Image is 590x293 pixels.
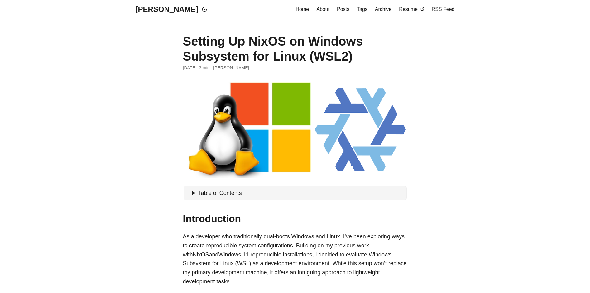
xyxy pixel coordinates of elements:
[337,7,349,12] span: Posts
[183,64,197,71] span: 2024-12-17 21:31:58 -0500 -0500
[432,7,455,12] span: RSS Feed
[183,213,407,225] h2: Introduction
[183,64,407,71] div: · 3 min · [PERSON_NAME]
[399,7,418,12] span: Resume
[183,232,407,286] p: As a developer who traditionally dual-boots Windows and Linux, I’ve been exploring ways to create...
[193,251,209,258] a: NixOS
[198,190,242,196] span: Table of Contents
[316,7,329,12] span: About
[296,7,309,12] span: Home
[183,34,407,64] h1: Setting Up NixOS on Windows Subsystem for Linux (WSL2)
[218,251,312,258] a: Windows 11 reproducible installations
[192,189,404,198] summary: Table of Contents
[357,7,367,12] span: Tags
[375,7,391,12] span: Archive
